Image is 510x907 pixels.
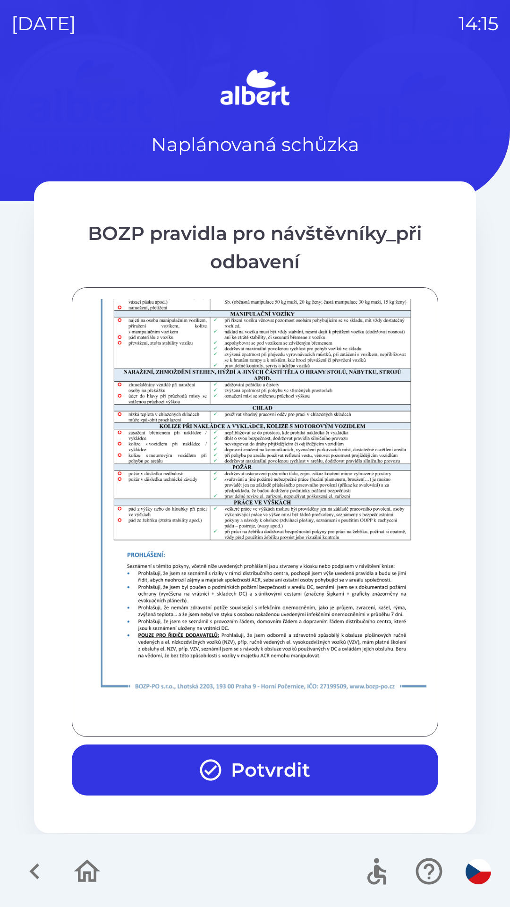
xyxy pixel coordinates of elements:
button: Potvrdit [72,744,438,796]
div: BOZP pravidla pro návštěvníky_při odbavení [72,219,438,276]
img: cs flag [466,859,491,884]
p: [DATE] [11,9,76,38]
img: t5iKY4Cocv4gECBCogIEgBgIECBAgQIAAAQIEDAQNECBAgAABAgQIECCwAh4EVRAgQIAAAQIECBAg4EHQAAECBAgQIECAAAEC... [84,180,450,699]
p: Naplánovaná schůzka [151,130,359,159]
img: Logo [34,66,476,111]
p: 14:15 [459,9,499,38]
